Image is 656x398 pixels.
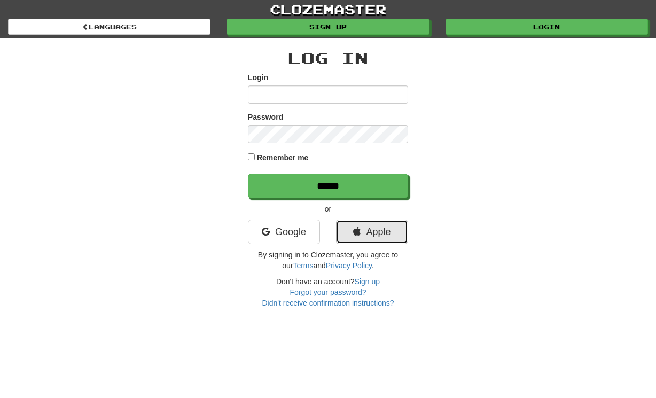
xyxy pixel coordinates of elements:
a: Google [248,220,320,244]
a: Privacy Policy [326,261,372,270]
h2: Log In [248,49,408,67]
label: Login [248,72,268,83]
p: By signing in to Clozemaster, you agree to our and . [248,249,408,271]
a: Login [446,19,648,35]
div: Don't have an account? [248,276,408,308]
label: Password [248,112,283,122]
a: Didn't receive confirmation instructions? [262,299,394,307]
a: Apple [336,220,408,244]
a: Forgot your password? [290,288,366,296]
label: Remember me [257,152,309,163]
a: Sign up [227,19,429,35]
a: Terms [293,261,313,270]
a: Sign up [355,277,380,286]
a: Languages [8,19,210,35]
p: or [248,204,408,214]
